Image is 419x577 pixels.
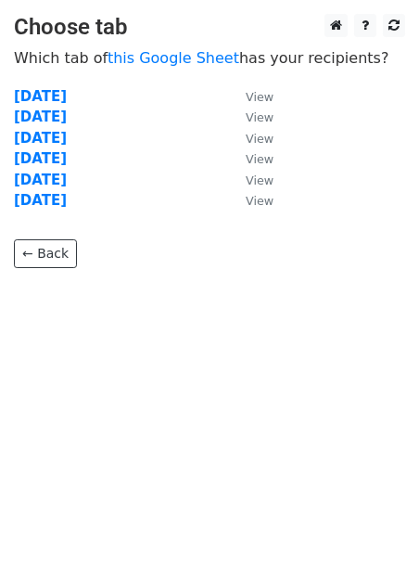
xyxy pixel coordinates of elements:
[227,109,273,125] a: View
[246,132,273,146] small: View
[227,172,273,188] a: View
[246,90,273,104] small: View
[14,239,77,268] a: ← Back
[246,152,273,166] small: View
[14,150,67,167] a: [DATE]
[227,150,273,167] a: View
[227,88,273,105] a: View
[14,130,67,147] a: [DATE]
[14,172,67,188] a: [DATE]
[14,192,67,209] a: [DATE]
[14,14,405,41] h3: Choose tab
[246,194,273,208] small: View
[14,48,405,68] p: Which tab of has your recipients?
[246,173,273,187] small: View
[227,192,273,209] a: View
[108,49,239,67] a: this Google Sheet
[14,88,67,105] a: [DATE]
[246,110,273,124] small: View
[227,130,273,147] a: View
[14,109,67,125] a: [DATE]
